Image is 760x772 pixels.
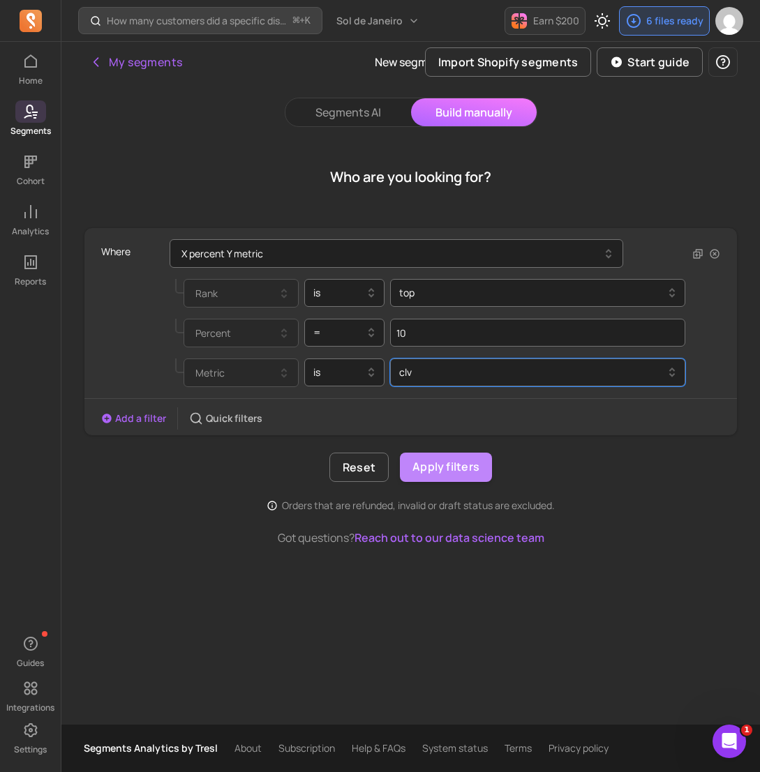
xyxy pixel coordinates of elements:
[101,411,166,425] button: Add a filter
[336,14,403,28] span: Sol de Janeiro
[15,276,46,287] p: Reports
[17,658,44,669] p: Guides
[234,741,262,755] a: About
[84,529,738,546] p: Got questions?
[17,176,45,187] p: Cohort
[390,319,685,347] input: Value for filter clause
[101,239,131,264] p: Where
[184,319,299,347] button: Percent
[533,14,579,28] p: Earn $200
[6,702,54,713] p: Integrations
[400,453,492,482] button: Apply filters
[189,411,262,425] button: Quick filters
[305,15,311,27] kbd: K
[84,48,188,76] button: My segments
[292,13,300,30] kbd: ⌘
[505,741,532,755] a: Terms
[84,741,218,755] p: Segments Analytics by Tresl
[646,14,703,28] p: 6 files ready
[741,725,752,736] span: 1
[588,7,616,35] button: Toggle dark mode
[293,13,311,28] span: +
[184,358,299,387] button: Metric
[170,239,623,268] button: X percent Y metric
[627,54,690,70] p: Start guide
[715,7,743,35] img: avatar
[330,167,491,187] h1: Who are you looking for?
[619,6,710,36] button: 6 files ready
[352,741,405,755] a: Help & FAQs
[14,744,47,755] p: Settings
[282,499,555,513] p: Orders that are refunded, invalid or draft status are excluded.
[549,741,609,755] a: Privacy policy
[15,630,46,672] button: Guides
[425,47,592,77] button: Import Shopify segments
[355,529,544,546] button: Reach out to our data science team
[713,725,746,758] iframe: Intercom live chat
[78,7,322,34] button: How many customers did a specific discount code generate?⌘+K
[10,126,51,137] p: Segments
[505,7,586,35] button: Earn $200
[328,8,428,33] button: Sol de Janeiro
[375,54,446,70] p: New segment
[184,279,299,308] button: Rank
[411,98,537,126] button: Build manually
[285,98,411,126] button: Segments AI
[19,75,43,86] p: Home
[597,47,703,77] button: Start guide
[12,226,49,237] p: Analytics
[422,741,488,755] a: System status
[107,14,288,28] p: How many customers did a specific discount code generate?
[278,741,335,755] a: Subscription
[206,411,262,425] p: Quick filters
[329,453,389,482] button: Reset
